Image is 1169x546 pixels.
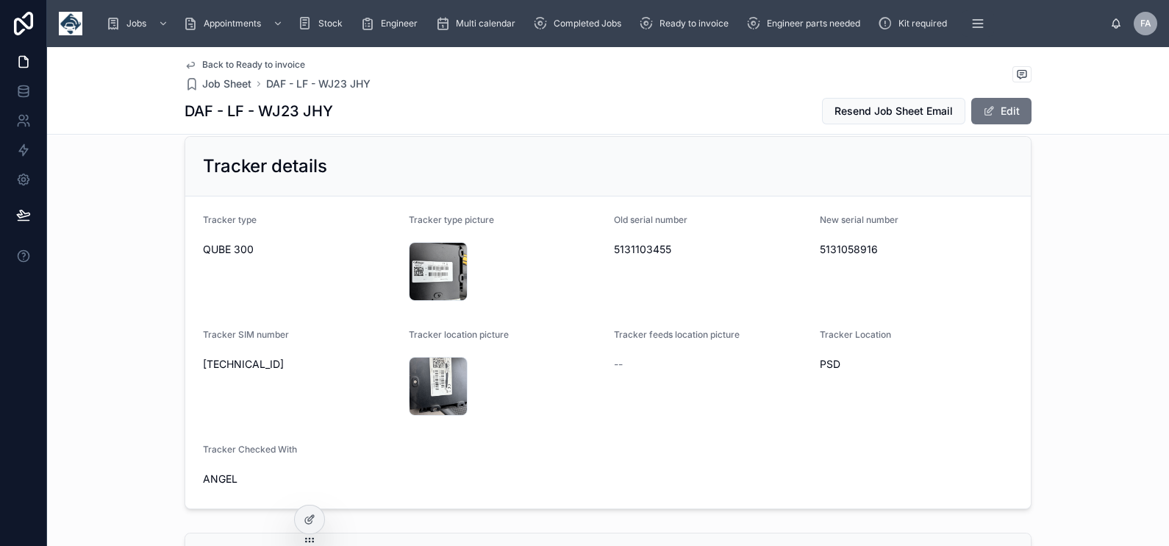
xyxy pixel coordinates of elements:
span: Engineer [381,18,418,29]
span: Jobs [126,18,146,29]
span: [TECHNICAL_ID] [203,357,397,372]
span: PSD [820,357,1014,372]
span: Tracker type picture [409,214,494,225]
span: Tracker type [203,214,257,225]
span: Resend Job Sheet Email [834,104,953,118]
span: Tracker Location [820,329,891,340]
a: Jobs [101,10,176,37]
a: Ready to invoice [634,10,739,37]
a: Job Sheet [185,77,251,91]
a: Engineer parts needed [742,10,871,37]
span: FA [1140,18,1151,29]
span: 5131058916 [820,242,1014,257]
h1: DAF - LF - WJ23 JHY [185,101,333,121]
span: Tracker SIM number [203,329,289,340]
img: App logo [59,12,82,35]
span: Tracker location picture [409,329,509,340]
span: 5131103455 [614,242,808,257]
span: Tracker Checked With [203,444,297,455]
a: Engineer [356,10,428,37]
span: Old serial number [614,214,687,225]
button: Resend Job Sheet Email [822,98,965,124]
span: New serial number [820,214,898,225]
a: Multi calendar [431,10,526,37]
a: Completed Jobs [529,10,632,37]
span: Job Sheet [202,77,251,91]
span: -- [614,357,623,372]
a: Back to Ready to invoice [185,59,305,71]
span: Appointments [204,18,261,29]
span: Completed Jobs [554,18,621,29]
span: Kit required [898,18,947,29]
div: scrollable content [94,7,1110,40]
span: Engineer parts needed [767,18,860,29]
span: QUBE 300 [203,242,397,257]
span: Stock [318,18,343,29]
span: Back to Ready to invoice [202,59,305,71]
span: Ready to invoice [659,18,729,29]
span: Multi calendar [456,18,515,29]
a: DAF - LF - WJ23 JHY [266,77,371,91]
button: Edit [971,98,1032,124]
a: Kit required [873,10,957,37]
span: ANGEL [203,472,397,486]
a: Appointments [179,10,290,37]
a: Stock [293,10,353,37]
h2: Tracker details [203,155,327,178]
span: Tracker feeds location picture [614,329,740,340]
